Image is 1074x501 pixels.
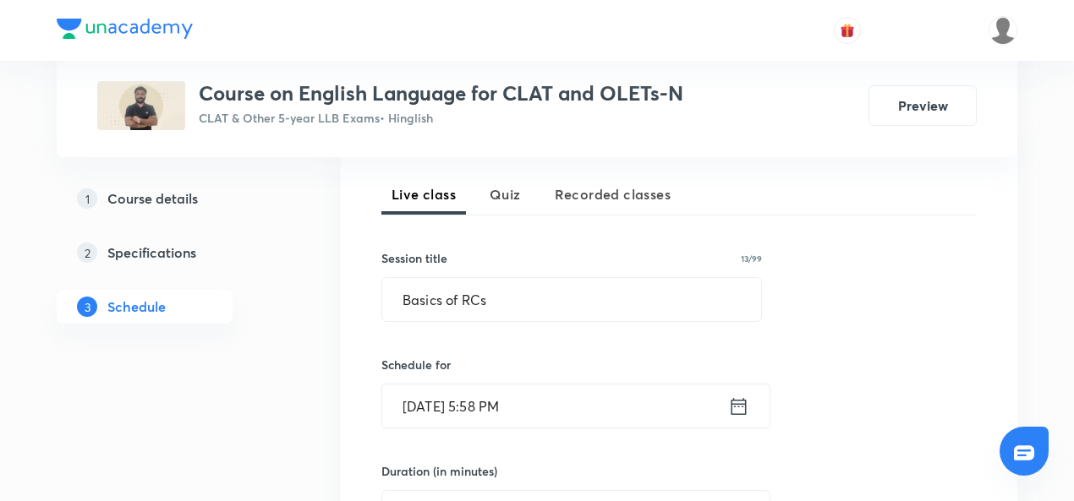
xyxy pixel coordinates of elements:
[107,242,196,263] h5: Specifications
[199,109,683,127] p: CLAT & Other 5-year LLB Exams • Hinglish
[555,184,671,204] span: Recorded classes
[57,182,287,215] a: 1Course details
[107,188,198,209] h5: Course details
[834,17,861,44] button: avatar
[381,356,762,373] h6: Schedule for
[97,81,185,130] img: 259D8639-36C4-4E9E-92F5-7501E67ECE1A_plus.png
[382,278,761,321] input: A great title is short, clear and descriptive
[77,297,97,317] p: 3
[392,184,456,204] span: Live class
[381,249,447,267] h6: Session title
[741,254,762,263] p: 13/99
[840,23,855,38] img: avatar
[199,81,683,106] h3: Course on English Language for CLAT and OLETs-N
[989,16,1017,45] img: Samridhya Pal
[490,184,521,204] span: Quiz
[869,85,977,126] button: Preview
[381,462,497,480] h6: Duration (in minutes)
[107,297,166,317] h5: Schedule
[57,236,287,270] a: 2Specifications
[57,19,193,43] a: Company Logo
[57,19,193,39] img: Company Logo
[77,188,97,209] p: 1
[77,242,97,263] p: 2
